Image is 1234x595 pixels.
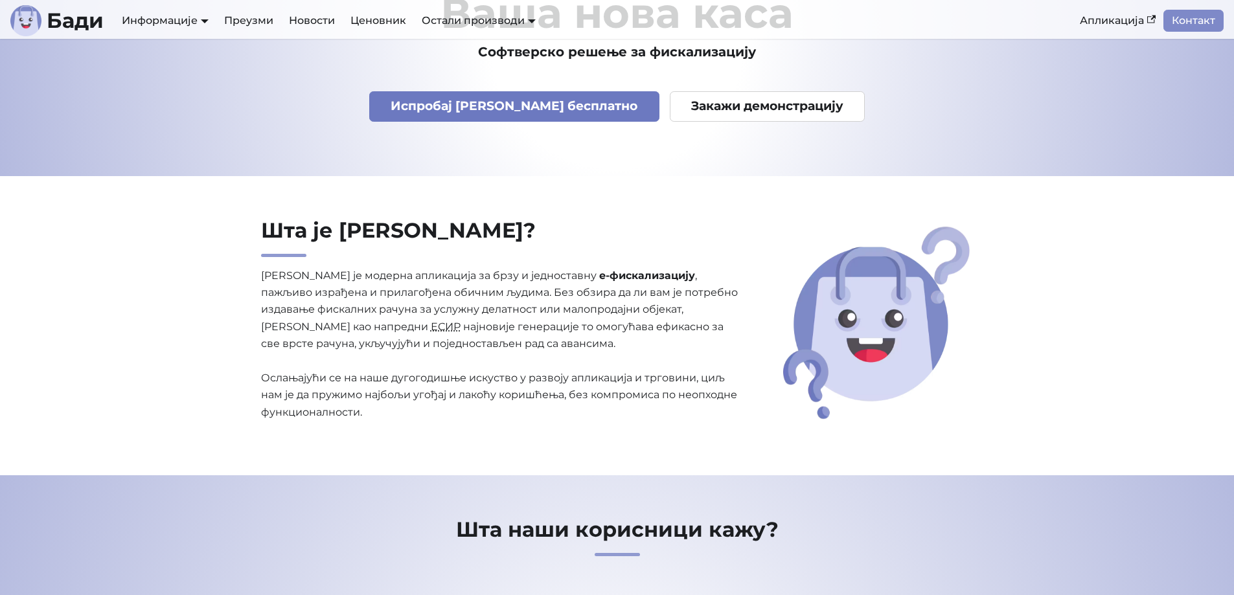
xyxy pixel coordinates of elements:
[670,91,865,122] a: Закажи демонстрацију
[216,10,281,32] a: Преузми
[200,44,1034,60] h3: Софтверско решење за фискализацију
[261,218,739,257] h2: Шта је [PERSON_NAME]?
[122,14,209,27] a: Информације
[779,222,974,423] img: Шта је Бади?
[343,10,414,32] a: Ценовник
[422,14,536,27] a: Остали производи
[10,5,104,36] a: ЛогоБади
[200,517,1034,556] h2: Шта наши корисници кажу?
[431,320,461,333] abbr: Електронски систем за издавање рачуна
[1072,10,1163,32] a: Апликација
[261,267,739,421] p: [PERSON_NAME] је модерна апликација за брзу и једноставну , пажљиво израђена и прилагођена обични...
[369,91,659,122] a: Испробај [PERSON_NAME] бесплатно
[47,10,104,31] b: Бади
[281,10,343,32] a: Новости
[10,5,41,36] img: Лого
[599,269,695,282] strong: е-фискализацију
[1163,10,1224,32] a: Контакт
